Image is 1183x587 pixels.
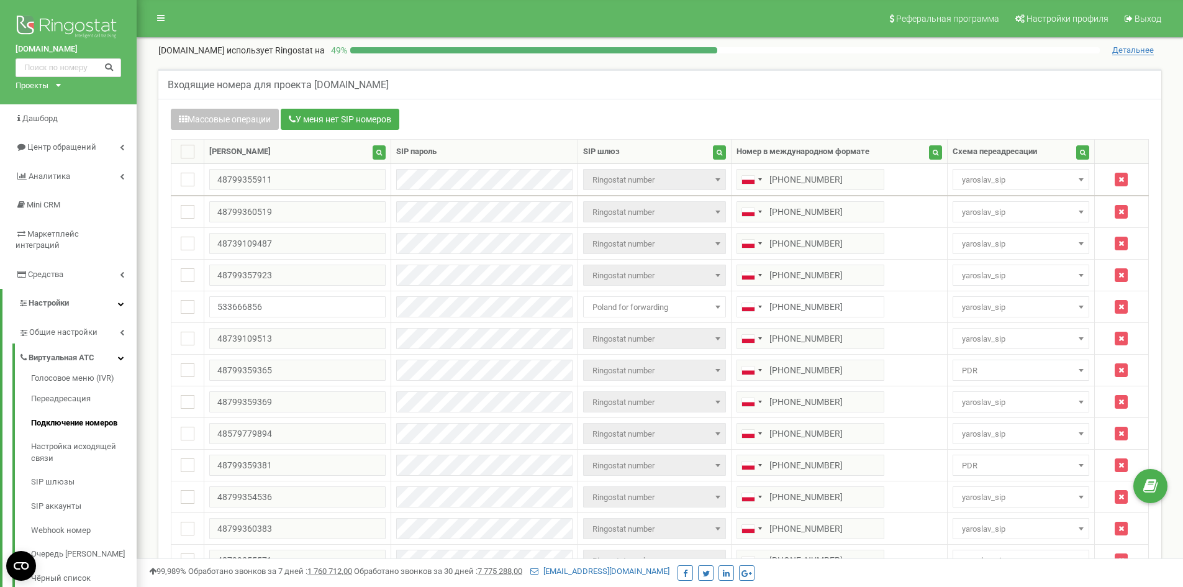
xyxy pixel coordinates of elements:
[583,201,726,222] span: Ringostat number
[28,270,63,279] span: Средства
[737,486,884,507] input: 512 345 678
[737,550,766,570] div: Telephone country code
[583,423,726,444] span: Ringostat number
[737,550,884,571] input: 512 345 678
[583,486,726,507] span: Ringostat number
[583,169,726,190] span: Ringostat number
[281,109,399,130] button: У меня нет SIP номеров
[583,360,726,381] span: Ringostat number
[957,204,1085,221] span: yaroslav_sip
[29,298,69,307] span: Настройки
[957,425,1085,443] span: yaroslav_sip
[587,552,722,570] span: Ringostat number
[27,200,60,209] span: Mini CRM
[478,567,522,576] u: 7 775 288,00
[587,235,722,253] span: Ringostat number
[29,327,97,339] span: Общие настройки
[2,289,137,318] a: Настройки
[957,171,1085,189] span: yaroslav_sip
[583,518,726,539] span: Ringostat number
[737,423,884,444] input: 512 345 678
[737,455,766,475] div: Telephone country code
[737,234,766,253] div: Telephone country code
[957,489,1085,506] span: yaroslav_sip
[957,362,1085,380] span: PDR
[31,494,137,519] a: SIP аккаунты
[1112,45,1154,55] span: Детальнее
[737,519,766,539] div: Telephone country code
[1027,14,1108,24] span: Настройки профиля
[29,171,70,181] span: Аналитика
[31,435,137,470] a: Настройка исходящей связи
[587,299,722,316] span: Poland for forwarding
[957,394,1085,411] span: yaroslav_sip
[957,299,1085,316] span: yaroslav_sip
[31,519,137,543] a: Webhook номер
[188,567,352,576] span: Обработано звонков за 7 дней :
[737,201,884,222] input: 512 345 678
[530,567,669,576] a: [EMAIL_ADDRESS][DOMAIN_NAME]
[325,44,350,57] p: 49 %
[587,394,722,411] span: Ringostat number
[737,424,766,444] div: Telephone country code
[22,114,58,123] span: Дашборд
[953,360,1089,381] span: PDR
[31,542,137,567] a: Очередь [PERSON_NAME]
[583,328,726,349] span: Ringostat number
[583,550,726,571] span: Ringostat number
[6,551,36,581] button: Open CMP widget
[16,229,79,250] span: Маркетплейс интеграций
[953,233,1089,254] span: yaroslav_sip
[307,567,352,576] u: 1 760 712,00
[587,362,722,380] span: Ringostat number
[737,265,884,286] input: 512 345 678
[583,265,726,286] span: Ringostat number
[737,265,766,285] div: Telephone country code
[737,329,766,348] div: Telephone country code
[587,171,722,189] span: Ringostat number
[957,235,1085,253] span: yaroslav_sip
[31,373,137,388] a: Голосовое меню (IVR)
[587,489,722,506] span: Ringostat number
[953,265,1089,286] span: yaroslav_sip
[953,391,1089,412] span: yaroslav_sip
[31,470,137,494] a: SIP шлюзы
[27,142,96,152] span: Центр обращений
[149,567,186,576] span: 99,989%
[31,387,137,411] a: Переадресация
[391,140,578,164] th: SIP пароль
[583,146,620,158] div: SIP шлюз
[587,521,722,538] span: Ringostat number
[957,552,1085,570] span: yaroslav_sip
[29,352,94,364] span: Виртуальная АТС
[587,204,722,221] span: Ringostat number
[737,392,766,412] div: Telephone country code
[19,318,137,344] a: Общие настройки
[953,328,1089,349] span: yaroslav_sip
[737,391,884,412] input: 512 345 678
[737,360,766,380] div: Telephone country code
[957,521,1085,538] span: yaroslav_sip
[583,233,726,254] span: Ringostat number
[16,58,121,77] input: Поиск по номеру
[1135,14,1161,24] span: Выход
[737,202,766,222] div: Telephone country code
[583,455,726,476] span: Ringostat number
[957,267,1085,284] span: yaroslav_sip
[953,201,1089,222] span: yaroslav_sip
[737,170,766,189] div: Telephone country code
[587,425,722,443] span: Ringostat number
[583,296,726,317] span: Poland for forwarding
[953,550,1089,571] span: yaroslav_sip
[16,12,121,43] img: Ringostat logo
[737,455,884,476] input: 512 345 678
[737,328,884,349] input: 512 345 678
[953,296,1089,317] span: yaroslav_sip
[587,330,722,348] span: Ringostat number
[957,330,1085,348] span: yaroslav_sip
[953,486,1089,507] span: yaroslav_sip
[158,44,325,57] p: [DOMAIN_NAME]
[953,146,1037,158] div: Схема переадресации
[16,43,121,55] a: [DOMAIN_NAME]
[583,391,726,412] span: Ringostat number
